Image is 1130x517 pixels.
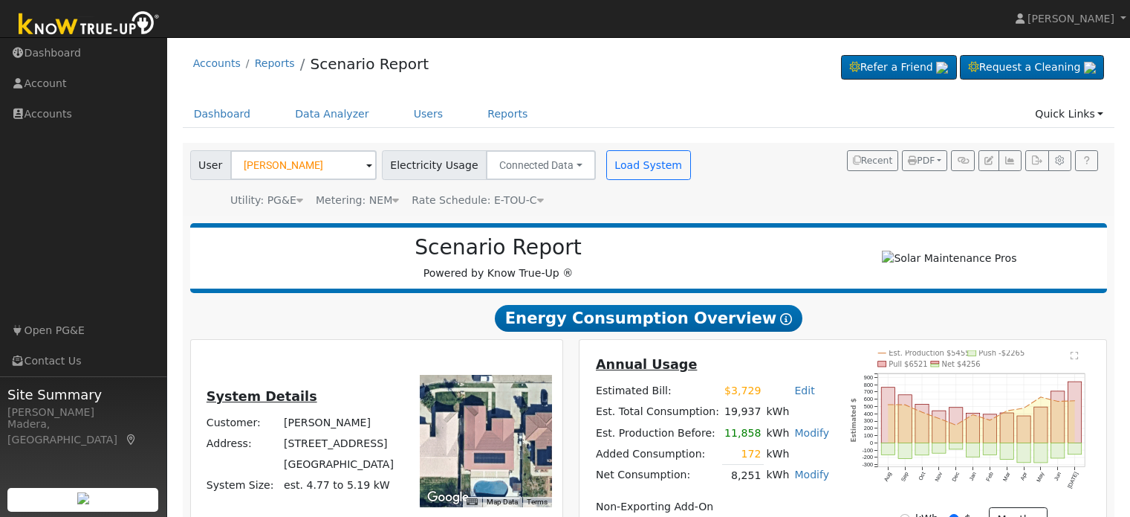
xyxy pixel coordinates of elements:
span: Alias: H2ETOUCN [412,194,543,206]
td: Est. Total Consumption: [593,402,721,423]
a: Open this area in Google Maps (opens a new window) [423,488,473,507]
button: Edit User [978,150,999,171]
td: kWh [764,423,792,443]
circle: onclick="" [1023,407,1025,409]
td: [GEOGRAPHIC_DATA] [281,455,396,475]
div: Metering: NEM [316,193,399,208]
span: Electricity Usage [382,150,487,180]
text: Jun [1053,471,1062,482]
rect: onclick="" [1068,443,1082,454]
td: Added Consumption: [593,443,721,465]
a: Map [125,434,138,446]
span: est. 4.77 to 5.19 kW [284,479,390,491]
text: Oct [918,471,927,481]
div: [PERSON_NAME] [7,405,159,420]
rect: onclick="" [881,443,894,455]
td: Estimated Bill: [593,381,721,402]
i: Show Help [780,313,792,325]
rect: onclick="" [881,388,894,443]
text: 600 [864,396,873,402]
span: Energy Consumption Overview [495,305,802,332]
text: -200 [863,454,874,460]
div: Powered by Know True-Up ® [198,235,799,281]
circle: onclick="" [1057,400,1059,402]
text: 700 [864,388,873,395]
a: Data Analyzer [284,100,380,128]
td: kWh [764,402,832,423]
td: [STREET_ADDRESS] [281,434,396,455]
td: System Size [281,475,396,496]
text: 300 [864,417,873,424]
td: Address: [204,434,281,455]
h2: Scenario Report [205,235,791,260]
rect: onclick="" [967,414,980,443]
td: [PERSON_NAME] [281,413,396,434]
rect: onclick="" [1068,382,1082,443]
a: Modify [794,427,829,439]
a: Users [403,100,455,128]
td: 172 [722,443,764,465]
button: Load System [606,150,691,180]
text: Nov [934,471,944,483]
text:  [1071,351,1079,360]
span: [PERSON_NAME] [1027,13,1114,25]
rect: onclick="" [932,443,946,453]
img: Solar Maintenance Pros [882,251,1016,266]
a: Request a Cleaning [960,55,1104,80]
a: Reports [476,100,539,128]
input: Select a User [230,150,377,180]
td: 19,937 [722,402,764,423]
td: 8,251 [722,465,764,487]
rect: onclick="" [1034,407,1048,443]
td: Customer: [204,413,281,434]
div: Madera, [GEOGRAPHIC_DATA] [7,417,159,448]
text: 500 [864,403,873,410]
text: Estimated $ [851,398,858,442]
button: Keyboard shortcuts [467,497,477,507]
rect: onclick="" [949,408,963,443]
rect: onclick="" [932,411,946,443]
u: System Details [207,389,317,404]
span: PDF [908,155,935,166]
text: Feb [985,471,995,482]
td: System Size: [204,475,281,496]
rect: onclick="" [984,414,997,443]
text: -100 [863,447,874,454]
button: PDF [902,150,947,171]
rect: onclick="" [1051,391,1065,443]
text: Sep [900,471,910,483]
a: Terms (opens in new tab) [527,498,548,506]
img: retrieve [936,62,948,74]
text: -300 [863,461,874,468]
circle: onclick="" [1006,410,1008,412]
circle: onclick="" [938,417,941,420]
button: Generate Report Link [951,150,974,171]
td: kWh [764,465,792,487]
text: Jan [968,471,978,482]
rect: onclick="" [1017,416,1030,443]
circle: onclick="" [989,419,991,421]
rect: onclick="" [915,443,929,455]
img: Google [423,488,473,507]
rect: onclick="" [1051,443,1065,458]
button: Connected Data [486,150,596,180]
text: Apr [1019,471,1029,482]
img: retrieve [77,492,89,504]
text: Est. Production $5455 [889,349,970,357]
u: Annual Usage [596,357,697,372]
td: Est. Production Before: [593,423,721,443]
rect: onclick="" [898,395,912,443]
rect: onclick="" [949,443,963,449]
a: Quick Links [1024,100,1114,128]
rect: onclick="" [915,404,929,443]
text: Net $4256 [942,360,981,368]
span: Site Summary [7,385,159,405]
circle: onclick="" [1074,399,1076,402]
text: 0 [870,440,873,446]
text: 800 [864,382,873,388]
span: User [190,150,231,180]
rect: onclick="" [1000,443,1013,459]
text: 900 [864,374,873,381]
rect: onclick="" [1034,443,1048,463]
circle: onclick="" [972,414,974,416]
